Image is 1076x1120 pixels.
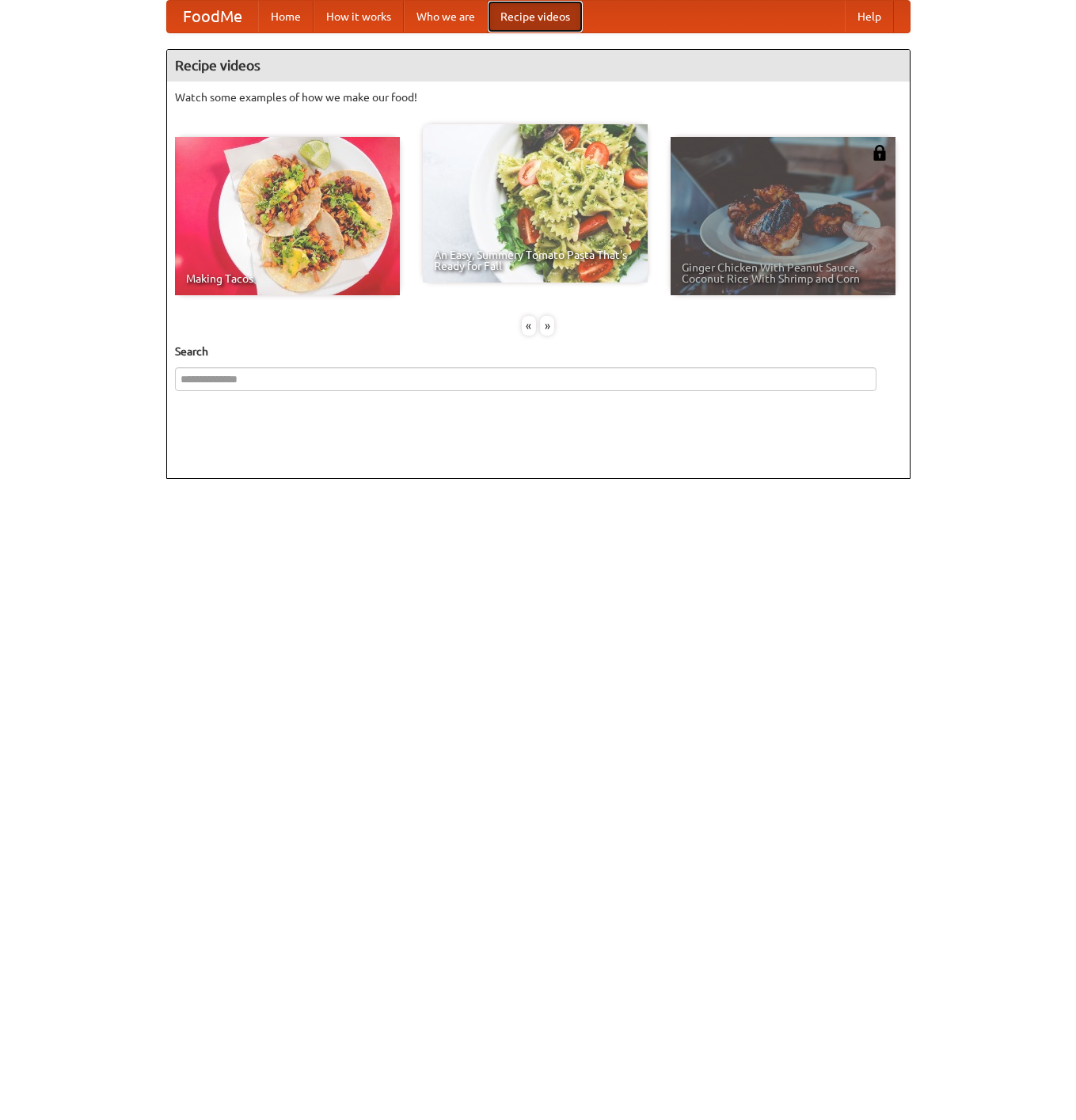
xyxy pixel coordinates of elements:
a: Making Tacos [175,137,400,295]
a: Home [258,1,314,32]
span: Making Tacos [186,273,389,284]
a: Who we are [404,1,488,32]
h4: Recipe videos [167,50,910,82]
span: An Easy, Summery Tomato Pasta That's Ready for Fall [434,249,637,271]
a: An Easy, Summery Tomato Pasta That's Ready for Fall [423,124,648,283]
h5: Search [175,344,902,359]
img: 483408.png [872,145,888,161]
a: How it works [314,1,404,32]
a: Recipe videos [488,1,583,32]
div: « [522,316,536,336]
a: Help [845,1,894,32]
div: » [540,316,554,336]
p: Watch some examples of how we make our food! [175,89,902,105]
a: FoodMe [167,1,258,32]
